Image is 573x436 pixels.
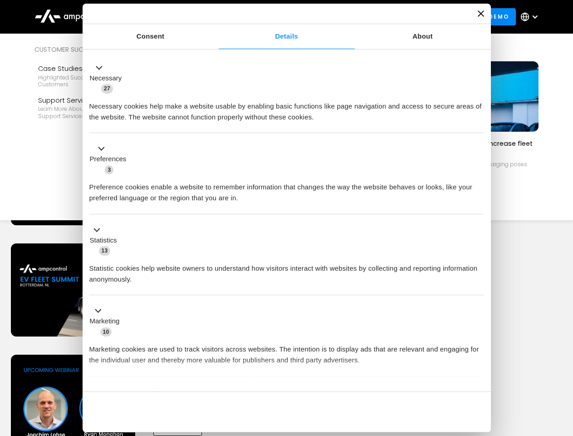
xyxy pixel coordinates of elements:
[89,306,125,337] button: Marketing (10)
[219,24,355,49] a: Details
[89,175,484,203] div: Preference cookies enable a website to remember information that changes the way the website beha...
[38,105,143,119] div: Learn more about Ampcontrol’s support services
[38,74,143,88] div: Highlighted success stories From Our Customers
[38,64,143,74] div: Case Studies
[89,386,164,398] button: Unclassified (2)
[90,316,120,327] label: Marketing
[355,24,491,49] a: About
[83,24,219,49] a: Consent
[34,60,147,92] a: Case StudiesHighlighted success stories From Our Customers
[100,327,112,337] span: 10
[150,388,158,397] span: 2
[90,154,127,164] label: Preferences
[34,45,147,54] div: Customer success
[89,62,127,94] button: Necessary (27)
[34,92,147,124] a: Support ServicesLearn more about Ampcontrol’s support services
[89,94,484,123] div: Necessary cookies help make a website usable by enabling basic functions like page navigation and...
[90,73,122,84] label: Necessary
[38,95,143,105] div: Support Services
[105,165,113,174] span: 3
[89,337,484,366] div: Marketing cookies are used to track visitors across websites. The intention is to display ads tha...
[89,224,122,256] button: Statistics (13)
[89,256,484,285] div: Statistic cookies help website owners to understand how visitors interact with websites by collec...
[99,246,111,255] span: 13
[89,144,132,175] button: Preferences (3)
[478,10,484,17] button: Close banner
[90,235,117,246] label: Statistics
[353,399,484,425] button: Okay
[101,84,113,93] span: 27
